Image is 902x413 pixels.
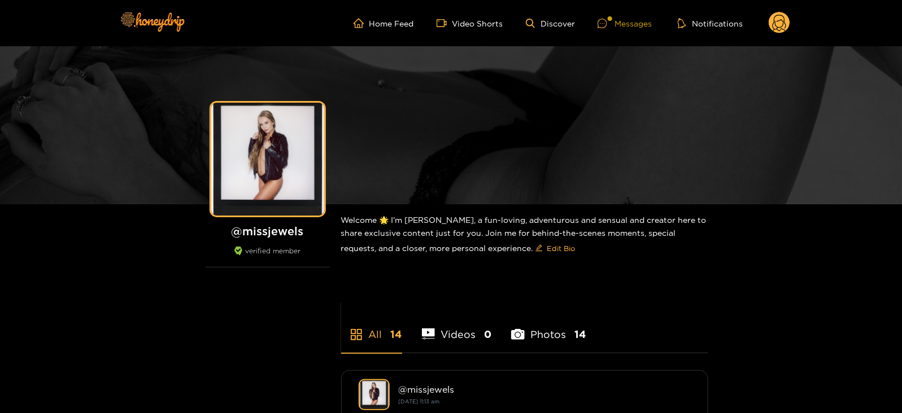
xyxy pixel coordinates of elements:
[533,239,578,257] button: editEdit Bio
[422,302,492,353] li: Videos
[341,204,708,266] div: Welcome 🌟 I’m [PERSON_NAME], a fun-loving, adventurous and sensual and creator here to share excl...
[206,224,330,238] h1: @ missjewels
[341,302,402,353] li: All
[437,18,503,28] a: Video Shorts
[535,244,543,253] span: edit
[359,379,390,410] img: missjewels
[354,18,414,28] a: Home Feed
[526,19,575,28] a: Discover
[547,243,576,254] span: Edit Bio
[350,328,363,341] span: appstore
[206,247,330,267] div: verified member
[598,17,652,30] div: Messages
[437,18,452,28] span: video-camera
[484,327,491,341] span: 0
[574,327,586,341] span: 14
[674,17,746,29] button: Notifications
[399,398,440,405] small: [DATE] 11:13 am
[511,302,586,353] li: Photos
[399,384,691,394] div: @ missjewels
[391,327,402,341] span: 14
[354,18,369,28] span: home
